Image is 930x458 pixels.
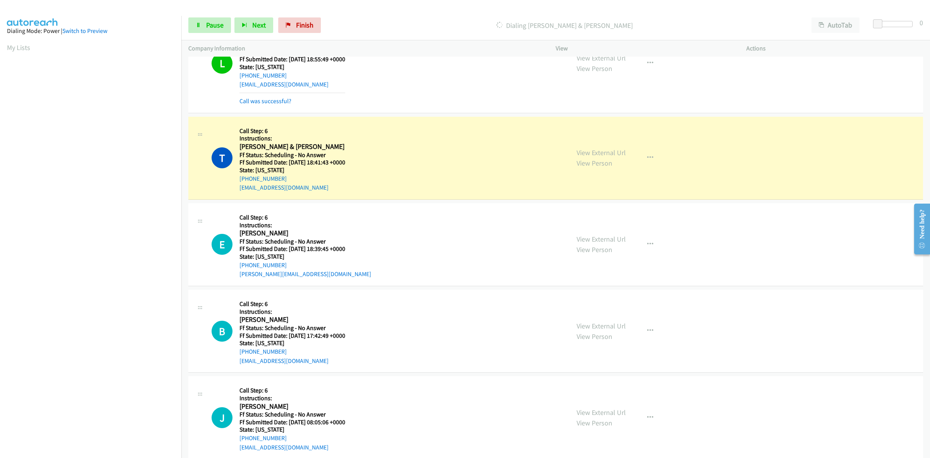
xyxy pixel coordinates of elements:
[239,159,345,166] h5: Ff Submitted Date: [DATE] 18:41:43 +0000
[239,184,329,191] a: [EMAIL_ADDRESS][DOMAIN_NAME]
[577,418,612,427] a: View Person
[212,147,232,168] h1: T
[811,17,859,33] button: AutoTab
[577,321,626,330] a: View External Url
[239,339,345,347] h5: State: [US_STATE]
[577,148,626,157] a: View External Url
[239,81,329,88] a: [EMAIL_ADDRESS][DOMAIN_NAME]
[239,411,345,418] h5: Ff Status: Scheduling - No Answer
[239,175,287,182] a: [PHONE_NUMBER]
[239,245,371,253] h5: Ff Submitted Date: [DATE] 18:39:45 +0000
[7,26,174,36] div: Dialing Mode: Power |
[239,238,371,245] h5: Ff Status: Scheduling - No Answer
[239,434,287,442] a: [PHONE_NUMBER]
[920,17,923,28] div: 0
[239,142,345,151] h2: [PERSON_NAME] & [PERSON_NAME]
[212,234,232,255] h1: E
[239,127,345,135] h5: Call Step: 6
[239,214,371,221] h5: Call Step: 6
[239,166,345,174] h5: State: [US_STATE]
[908,198,930,260] iframe: Resource Center
[239,72,287,79] a: [PHONE_NUMBER]
[62,27,107,35] a: Switch to Preview
[331,20,797,31] p: Dialing [PERSON_NAME] & [PERSON_NAME]
[577,159,612,168] a: View Person
[239,253,371,261] h5: State: [US_STATE]
[239,332,345,340] h5: Ff Submitted Date: [DATE] 17:42:49 +0000
[212,53,232,74] h1: L
[239,444,329,451] a: [EMAIL_ADDRESS][DOMAIN_NAME]
[239,315,345,324] h2: [PERSON_NAME]
[7,43,30,52] a: My Lists
[239,418,345,426] h5: Ff Submitted Date: [DATE] 08:05:06 +0000
[278,17,321,33] a: Finish
[577,408,626,417] a: View External Url
[746,44,923,53] p: Actions
[206,21,224,29] span: Pause
[188,44,542,53] p: Company Information
[252,21,266,29] span: Next
[239,270,371,278] a: [PERSON_NAME][EMAIL_ADDRESS][DOMAIN_NAME]
[239,308,345,316] h5: Instructions:
[239,261,287,269] a: [PHONE_NUMBER]
[239,357,329,365] a: [EMAIL_ADDRESS][DOMAIN_NAME]
[239,97,291,105] a: Call was successful?
[7,60,181,428] iframe: Dialpad
[239,300,345,308] h5: Call Step: 6
[188,17,231,33] a: Pause
[234,17,273,33] button: Next
[577,245,612,254] a: View Person
[239,348,287,355] a: [PHONE_NUMBER]
[239,151,345,159] h5: Ff Status: Scheduling - No Answer
[212,234,232,255] div: The call is yet to be attempted
[212,321,232,342] div: The call is yet to be attempted
[239,221,371,229] h5: Instructions:
[239,394,345,402] h5: Instructions:
[239,426,345,434] h5: State: [US_STATE]
[212,407,232,428] div: The call is yet to be attempted
[239,229,371,238] h2: [PERSON_NAME]
[577,54,626,62] a: View External Url
[212,407,232,428] h1: J
[239,55,345,63] h5: Ff Submitted Date: [DATE] 18:55:49 +0000
[212,321,232,342] h1: B
[239,324,345,332] h5: Ff Status: Scheduling - No Answer
[239,135,345,142] h5: Instructions:
[556,44,732,53] p: View
[577,235,626,244] a: View External Url
[296,21,313,29] span: Finish
[239,402,345,411] h2: [PERSON_NAME]
[239,63,345,71] h5: State: [US_STATE]
[877,21,913,27] div: Delay between calls (in seconds)
[577,64,612,73] a: View Person
[239,387,345,394] h5: Call Step: 6
[577,332,612,341] a: View Person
